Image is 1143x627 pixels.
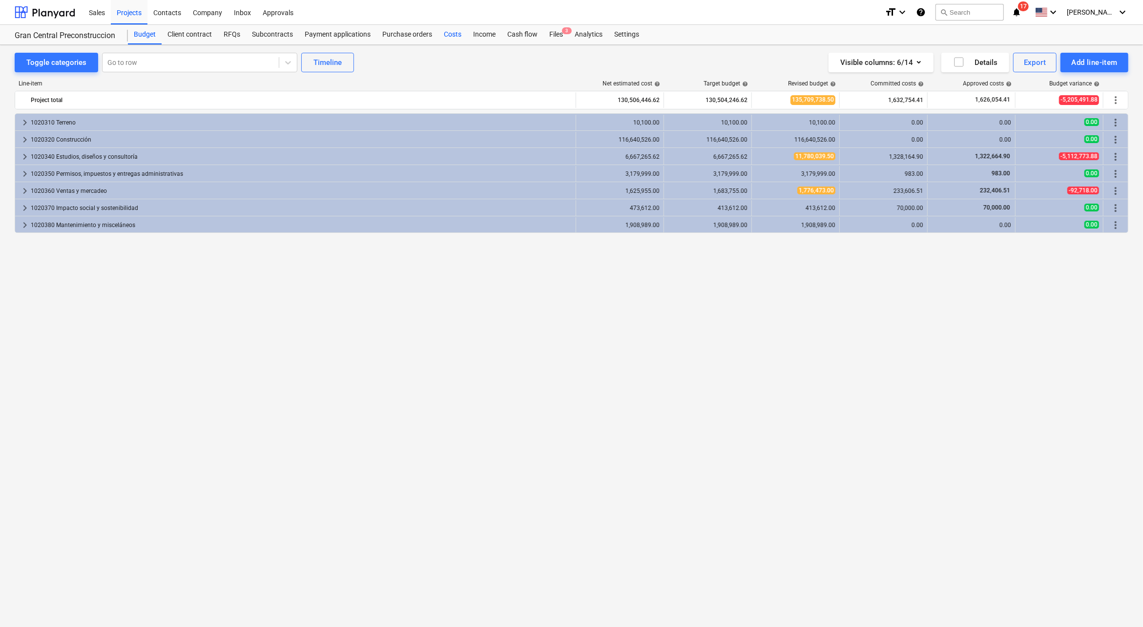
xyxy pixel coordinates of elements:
a: Payment applications [299,25,376,44]
div: 0.00 [932,136,1011,143]
div: Export [1024,56,1046,69]
a: Budget [128,25,162,44]
div: 6,667,265.62 [580,153,660,160]
div: 233,606.51 [844,188,923,194]
span: More actions [1110,134,1122,146]
div: 413,612.00 [756,205,835,211]
div: 413,612.00 [668,205,748,211]
span: help [652,81,660,87]
span: -5,205,491.88 [1059,95,1099,104]
div: 1020370 Impacto social y sostenibilidad [31,200,572,216]
span: 1,776,473.00 [797,187,835,194]
div: 983.00 [844,170,923,177]
a: Subcontracts [246,25,299,44]
span: 17 [1018,1,1029,11]
span: More actions [1110,94,1122,106]
div: Project total [31,92,572,108]
div: 1020360 Ventas y mercadeo [31,183,572,199]
div: 0.00 [932,222,1011,229]
span: More actions [1110,202,1122,214]
span: More actions [1110,168,1122,180]
div: Net estimated cost [603,80,660,87]
a: Files3 [543,25,569,44]
div: Approved costs [963,80,1012,87]
div: 10,100.00 [668,119,748,126]
div: Toggle categories [26,56,86,69]
span: [PERSON_NAME] [1067,8,1116,16]
span: 983.00 [991,170,1011,177]
div: 0.00 [844,136,923,143]
span: 11,780,039.50 [794,152,835,160]
div: Client contract [162,25,218,44]
div: 1,908,989.00 [580,222,660,229]
button: Add line-item [1060,53,1128,72]
span: More actions [1110,219,1122,231]
span: 0.00 [1084,169,1099,177]
div: 10,100.00 [580,119,660,126]
i: format_size [885,6,896,18]
div: Cash flow [501,25,543,44]
span: keyboard_arrow_right [19,202,31,214]
i: notifications [1012,6,1021,18]
span: keyboard_arrow_right [19,219,31,231]
div: 130,504,246.62 [668,92,748,108]
span: keyboard_arrow_right [19,117,31,128]
button: Search [935,4,1004,21]
div: Gran Central Preconstruccion [15,31,116,41]
div: 116,640,526.00 [756,136,835,143]
div: 0.00 [844,222,923,229]
span: keyboard_arrow_right [19,151,31,163]
button: Visible columns:6/14 [829,53,934,72]
div: 116,640,526.00 [580,136,660,143]
span: -92,718.00 [1067,187,1099,194]
a: Analytics [569,25,608,44]
div: 1020320 Construcción [31,132,572,147]
span: 1,626,054.41 [974,96,1011,104]
button: Details [941,53,1009,72]
div: RFQs [218,25,246,44]
span: 1,322,664.90 [974,153,1011,160]
iframe: Chat Widget [1094,580,1143,627]
button: Toggle categories [15,53,98,72]
div: 3,179,999.00 [580,170,660,177]
div: 0.00 [932,119,1011,126]
a: Income [467,25,501,44]
div: 6,667,265.62 [668,153,748,160]
div: 70,000.00 [844,205,923,211]
a: Costs [438,25,467,44]
span: search [940,8,948,16]
button: Export [1013,53,1057,72]
a: Purchase orders [376,25,438,44]
div: Timeline [313,56,342,69]
span: help [1092,81,1100,87]
div: Widget de chat [1094,580,1143,627]
span: -5,112,773.88 [1059,152,1099,160]
div: 3,179,999.00 [756,170,835,177]
span: More actions [1110,117,1122,128]
div: Settings [608,25,645,44]
div: 1,908,989.00 [668,222,748,229]
span: keyboard_arrow_right [19,185,31,197]
div: 10,100.00 [756,119,835,126]
div: Add line-item [1071,56,1118,69]
div: 1,625,955.00 [580,188,660,194]
span: 0.00 [1084,204,1099,211]
div: Budget variance [1049,80,1100,87]
i: keyboard_arrow_down [1047,6,1059,18]
div: 1020310 Terreno [31,115,572,130]
div: 1020350 Permisos, impuestos y entregas administrativas [31,166,572,182]
div: Details [953,56,998,69]
span: 0.00 [1084,118,1099,126]
div: 1,328,164.90 [844,153,923,160]
div: Visible columns : 6/14 [840,56,922,69]
span: 135,709,738.50 [790,95,835,104]
div: Files [543,25,569,44]
span: help [1004,81,1012,87]
span: keyboard_arrow_right [19,168,31,180]
span: 70,000.00 [982,204,1011,211]
i: keyboard_arrow_down [896,6,908,18]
